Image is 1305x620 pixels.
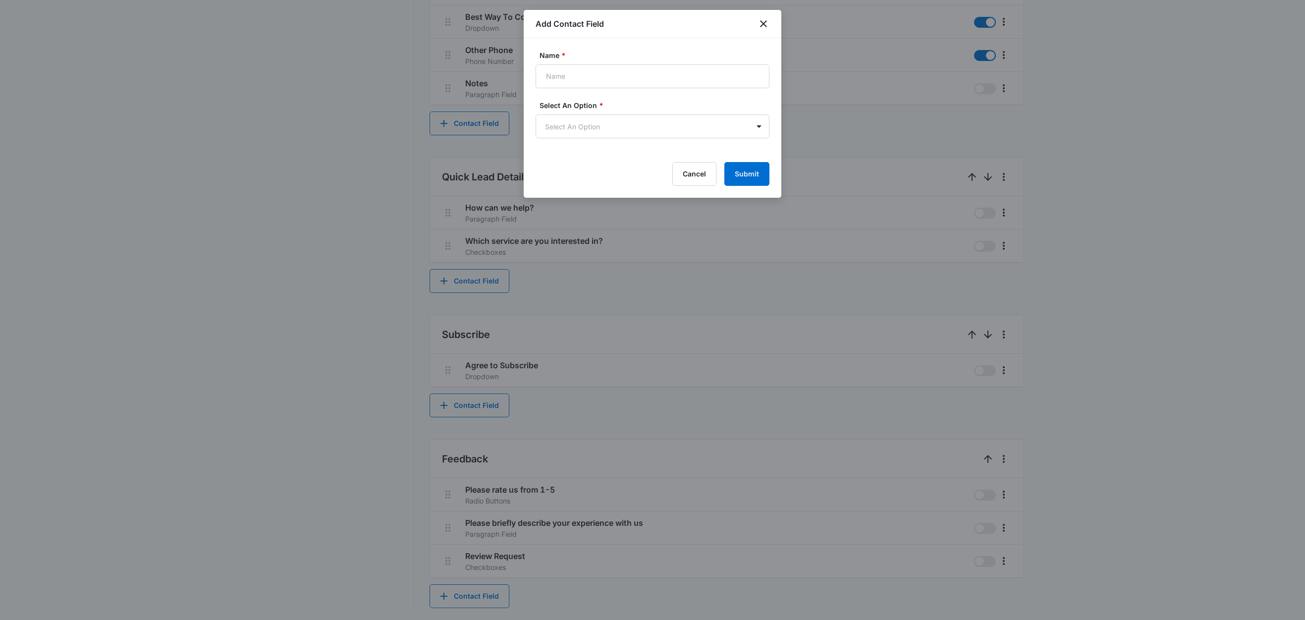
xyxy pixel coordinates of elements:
[536,64,769,88] input: Name
[724,162,769,186] button: Submit
[672,162,716,186] button: Cancel
[540,100,773,111] label: Select An Option
[536,18,604,30] h1: Add Contact Field
[758,18,769,30] button: close
[540,50,773,60] label: Name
